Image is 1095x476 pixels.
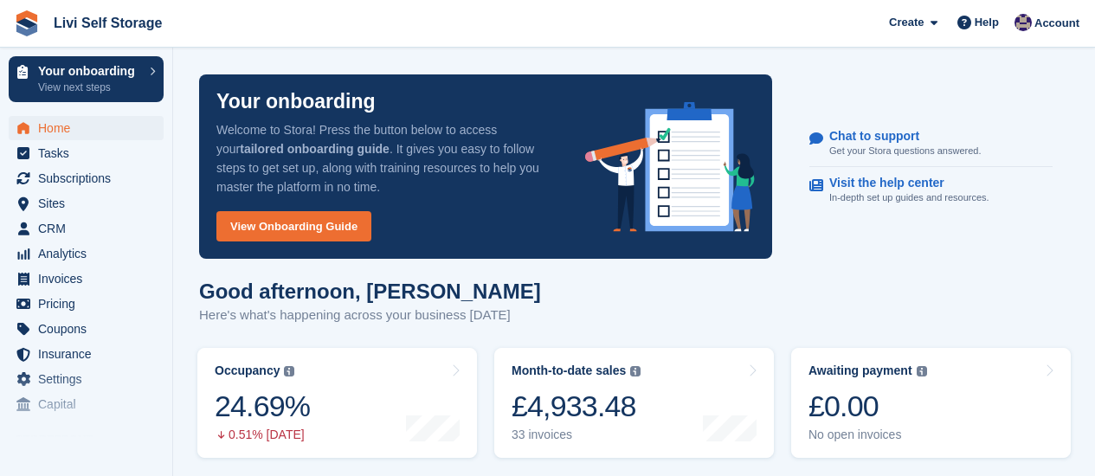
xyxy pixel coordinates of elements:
span: Tasks [38,141,142,165]
a: menu [9,342,164,366]
span: Settings [38,367,142,391]
a: Month-to-date sales £4,933.48 33 invoices [494,348,774,458]
img: onboarding-info-6c161a55d2c0e0a8cae90662b2fe09162a5109e8cc188191df67fb4f79e88e88.svg [585,102,755,232]
span: Account [1034,15,1079,32]
span: Storefront [16,431,172,448]
p: Your onboarding [216,92,376,112]
a: menu [9,141,164,165]
span: Insurance [38,342,142,366]
a: View Onboarding Guide [216,211,371,241]
img: icon-info-grey-7440780725fd019a000dd9b08b2336e03edf1995a4989e88bcd33f0948082b44.svg [917,366,927,376]
a: Occupancy 24.69% 0.51% [DATE] [197,348,477,458]
a: Chat to support Get your Stora questions answered. [809,120,1053,168]
a: menu [9,191,164,215]
span: Help [975,14,999,31]
span: Pricing [38,292,142,316]
p: Visit the help center [829,176,976,190]
span: Analytics [38,241,142,266]
strong: tailored onboarding guide [240,142,390,156]
a: menu [9,241,164,266]
p: Your onboarding [38,65,141,77]
a: menu [9,216,164,241]
img: icon-info-grey-7440780725fd019a000dd9b08b2336e03edf1995a4989e88bcd33f0948082b44.svg [630,366,641,376]
div: 33 invoices [512,428,641,442]
a: menu [9,367,164,391]
h1: Good afternoon, [PERSON_NAME] [199,280,541,303]
div: Occupancy [215,363,280,378]
div: Awaiting payment [808,363,912,378]
p: Welcome to Stora! Press the button below to access your . It gives you easy to follow steps to ge... [216,120,557,196]
a: menu [9,392,164,416]
img: Jim [1014,14,1032,31]
a: Livi Self Storage [47,9,169,37]
img: stora-icon-8386f47178a22dfd0bd8f6a31ec36ba5ce8667c1dd55bd0f319d3a0aa187defe.svg [14,10,40,36]
a: Awaiting payment £0.00 No open invoices [791,348,1071,458]
span: Create [889,14,924,31]
a: Visit the help center In-depth set up guides and resources. [809,167,1053,214]
p: Here's what's happening across your business [DATE] [199,306,541,325]
a: menu [9,317,164,341]
span: Sites [38,191,142,215]
p: View next steps [38,80,141,95]
span: Subscriptions [38,166,142,190]
a: menu [9,116,164,140]
a: menu [9,292,164,316]
span: Invoices [38,267,142,291]
span: Home [38,116,142,140]
p: In-depth set up guides and resources. [829,190,989,205]
a: menu [9,166,164,190]
p: Chat to support [829,129,967,144]
div: 0.51% [DATE] [215,428,310,442]
div: Month-to-date sales [512,363,626,378]
span: CRM [38,216,142,241]
span: Capital [38,392,142,416]
span: Coupons [38,317,142,341]
div: £4,933.48 [512,389,641,424]
a: Your onboarding View next steps [9,56,164,102]
div: £0.00 [808,389,927,424]
a: menu [9,267,164,291]
div: 24.69% [215,389,310,424]
p: Get your Stora questions answered. [829,144,981,158]
div: No open invoices [808,428,927,442]
img: icon-info-grey-7440780725fd019a000dd9b08b2336e03edf1995a4989e88bcd33f0948082b44.svg [284,366,294,376]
